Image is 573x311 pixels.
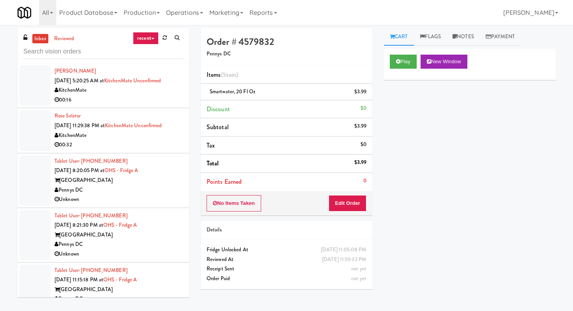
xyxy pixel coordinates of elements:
[55,67,96,75] a: [PERSON_NAME]
[207,159,219,168] span: Total
[207,70,238,79] span: Items
[103,221,137,229] a: OHS - Fridge A
[18,63,189,108] li: [PERSON_NAME][DATE] 5:20:25 AM atKitchenMate UnconfirmedKitchenMate00:16
[207,51,366,57] h5: Pennys DC
[207,141,215,150] span: Tax
[351,275,366,282] span: not yet
[210,88,255,95] span: smartwater, 20 fl oz
[18,108,189,153] li: Rose Selator[DATE] 11:29:38 PM atKitchenMate UnconfirmedKitchenMate00:32
[207,255,366,265] div: Reviewed At
[79,212,127,219] span: · [PHONE_NUMBER]
[329,195,366,211] button: Edit Order
[321,245,366,255] div: [DATE] 11:05:08 PM
[207,245,366,255] div: Fridge Unlocked At
[421,55,467,69] button: New Window
[18,6,31,20] img: Micromart
[55,77,104,84] span: [DATE] 5:20:25 AM at
[354,121,367,131] div: $3.99
[225,70,236,79] ng-pluralize: item
[55,195,183,204] div: Unknown
[55,112,81,119] a: Rose Selator
[361,103,366,113] div: $0
[18,153,189,208] li: Tablet User· [PHONE_NUMBER][DATE] 8:20:05 PM atOHS - Fridge A[GEOGRAPHIC_DATA]Pennys DCUnknown
[55,167,104,174] span: [DATE] 8:20:05 PM at
[322,255,366,265] div: [DATE] 11:59:33 PM
[55,176,183,185] div: [GEOGRAPHIC_DATA]
[207,123,229,132] span: Subtotal
[55,122,105,129] span: [DATE] 11:29:38 PM at
[55,240,183,249] div: Pennys DC
[351,265,366,272] span: not yet
[55,285,183,295] div: [GEOGRAPHIC_DATA]
[104,167,138,174] a: OHS - Fridge A
[221,70,239,79] span: (1 )
[55,230,183,240] div: [GEOGRAPHIC_DATA]
[55,95,183,105] div: 00:16
[55,185,183,195] div: Pennys DC
[384,28,414,46] a: Cart
[480,28,521,46] a: Payment
[133,32,159,44] a: recent
[207,37,366,47] h4: Order # 4579832
[55,267,127,274] a: Tablet User· [PHONE_NUMBER]
[18,208,189,263] li: Tablet User· [PHONE_NUMBER][DATE] 8:21:30 PM atOHS - Fridge A[GEOGRAPHIC_DATA]Pennys DCUnknown
[55,157,127,165] a: Tablet User· [PHONE_NUMBER]
[447,28,480,46] a: Notes
[207,195,261,211] button: No Items Taken
[23,44,183,59] input: Search vision orders
[103,276,137,283] a: OHS - Fridge A
[105,122,162,129] a: KitchenMate Unconfirmed
[354,158,367,167] div: $3.99
[207,274,366,284] div: Order Paid
[55,212,127,219] a: Tablet User· [PHONE_NUMBER]
[363,176,366,186] div: 0
[207,105,230,114] span: Discount
[32,34,48,44] a: inbox
[361,140,366,149] div: $0
[55,221,103,229] span: [DATE] 8:21:30 PM at
[207,225,366,235] div: Details
[55,140,183,150] div: 00:32
[55,85,183,95] div: KitchenMate
[52,34,76,44] a: reviewed
[55,294,183,304] div: Pennys DC
[55,276,103,283] span: [DATE] 11:15:18 PM at
[79,267,127,274] span: · [PHONE_NUMBER]
[79,157,127,165] span: · [PHONE_NUMBER]
[55,131,183,140] div: KitchenMate
[55,249,183,259] div: Unknown
[207,264,366,274] div: Receipt Sent
[207,177,242,186] span: Points Earned
[104,77,161,84] a: KitchenMate Unconfirmed
[414,28,447,46] a: Flags
[354,87,367,97] div: $3.99
[390,55,417,69] button: Play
